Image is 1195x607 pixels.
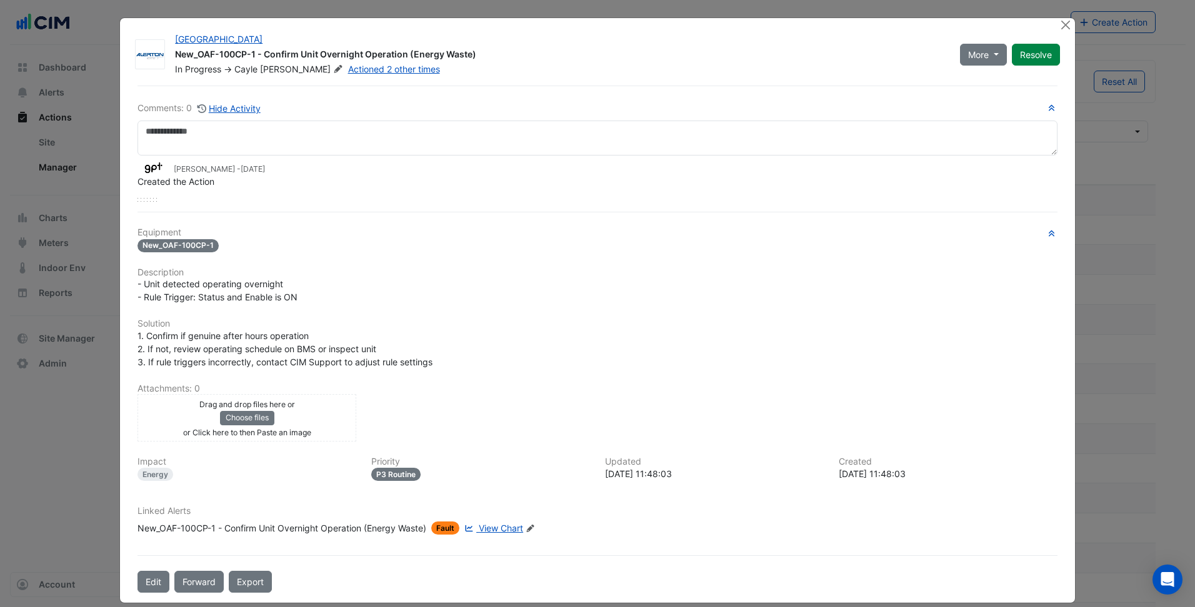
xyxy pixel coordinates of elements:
[241,164,265,174] span: 2025-10-07 11:48:03
[839,467,1057,480] div: [DATE] 11:48:03
[137,176,214,187] span: Created the Action
[371,468,421,481] div: P3 Routine
[137,506,1057,516] h6: Linked Alerts
[1012,44,1060,66] button: Resolve
[229,571,272,593] a: Export
[137,456,356,467] h6: Impact
[183,428,311,437] small: or Click here to then Paste an image
[137,101,261,116] div: Comments: 0
[137,279,297,302] span: - Unit detected operating overnight - Rule Trigger: Status and Enable is ON
[174,571,224,593] button: Forward
[137,239,219,252] span: New_OAF-100CP-1
[839,456,1057,467] h6: Created
[605,467,824,480] div: [DATE] 11:48:03
[137,227,1057,238] h6: Equipment
[137,161,169,175] img: GPT Retail
[199,400,295,409] small: Drag and drop files here or
[224,64,232,74] span: ->
[1152,565,1182,595] div: Open Intercom Messenger
[260,63,345,76] span: [PERSON_NAME]
[1059,18,1072,31] button: Close
[137,468,173,481] div: Energy
[197,101,261,116] button: Hide Activity
[136,49,164,61] img: Alerton
[137,571,169,593] button: Edit
[137,521,426,535] div: New_OAF-100CP-1 - Confirm Unit Overnight Operation (Energy Waste)
[137,330,432,367] span: 1. Confirm if genuine after hours operation 2. If not, review operating schedule on BMS or inspec...
[462,521,523,535] a: View Chart
[348,64,440,74] a: Actioned 2 other times
[137,267,1057,278] h6: Description
[371,456,590,467] h6: Priority
[960,44,1007,66] button: More
[137,318,1057,329] h6: Solution
[137,383,1057,394] h6: Attachments: 0
[605,456,824,467] h6: Updated
[234,64,257,74] span: Cayle
[479,523,523,533] span: View Chart
[175,34,262,44] a: [GEOGRAPHIC_DATA]
[220,411,274,425] button: Choose files
[968,48,989,61] span: More
[526,524,535,533] fa-icon: Edit Linked Alerts
[431,521,459,535] span: Fault
[174,164,265,175] small: [PERSON_NAME] -
[175,64,221,74] span: In Progress
[175,48,945,63] div: New_OAF-100CP-1 - Confirm Unit Overnight Operation (Energy Waste)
